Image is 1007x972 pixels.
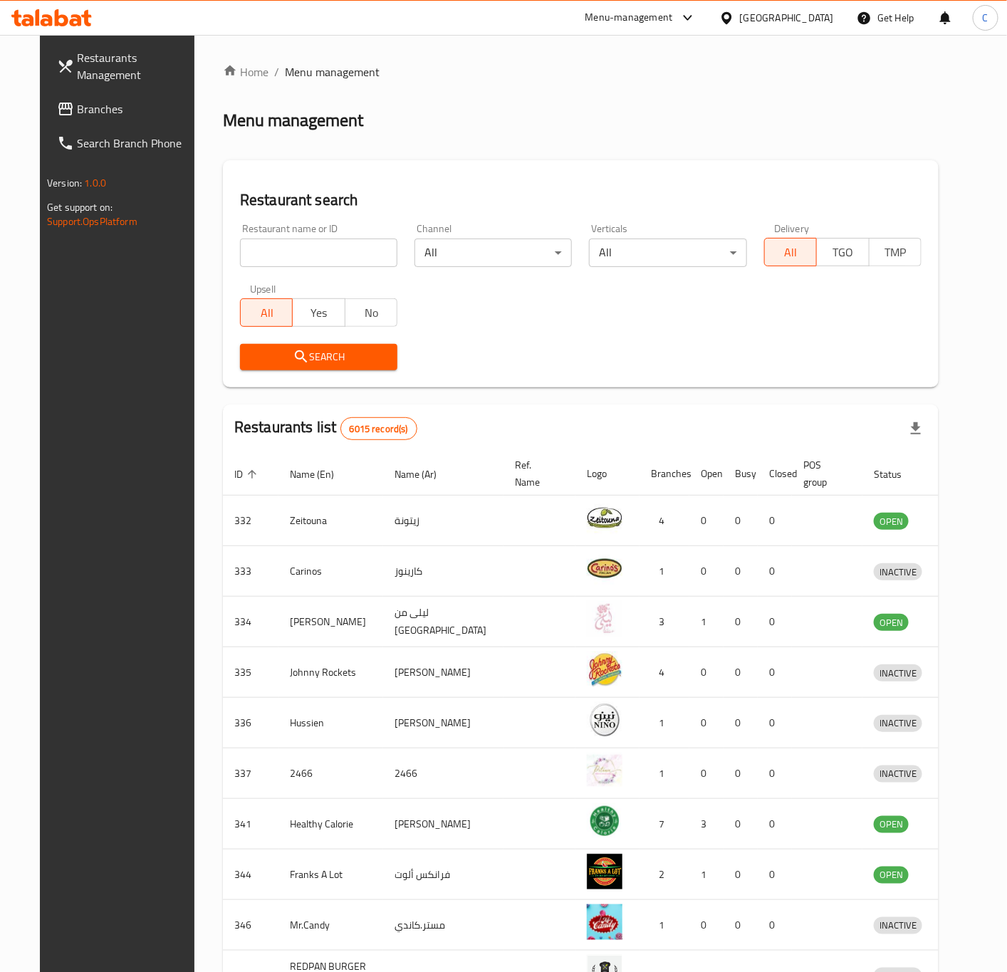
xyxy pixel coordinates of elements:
[278,546,383,597] td: Carinos
[46,41,208,92] a: Restaurants Management
[689,799,724,850] td: 3
[640,647,689,698] td: 4
[292,298,345,327] button: Yes
[758,900,792,951] td: 0
[587,652,622,687] img: Johnny Rockets
[223,698,278,748] td: 336
[240,189,922,211] h2: Restaurant search
[874,665,922,681] span: INACTIVE
[383,647,503,698] td: [PERSON_NAME]
[724,496,758,546] td: 0
[587,550,622,586] img: Carinos
[223,799,278,850] td: 341
[278,597,383,647] td: [PERSON_NAME]
[640,597,689,647] td: 3
[640,546,689,597] td: 1
[250,284,276,294] label: Upsell
[758,496,792,546] td: 0
[875,242,916,263] span: TMP
[724,546,758,597] td: 0
[46,126,208,160] a: Search Branch Phone
[640,748,689,799] td: 1
[874,867,909,883] span: OPEN
[874,563,922,580] div: INACTIVE
[724,900,758,951] td: 0
[874,564,922,580] span: INACTIVE
[874,615,909,631] span: OPEN
[77,100,197,117] span: Branches
[298,303,339,323] span: Yes
[874,816,909,832] span: OPEN
[689,900,724,951] td: 0
[223,109,363,132] h2: Menu management
[740,10,834,26] div: [GEOGRAPHIC_DATA]
[874,917,922,934] div: INACTIVE
[340,417,417,440] div: Total records count
[587,854,622,889] img: Franks A Lot
[77,135,197,152] span: Search Branch Phone
[724,597,758,647] td: 0
[587,500,622,535] img: Zeitouna
[874,513,909,530] span: OPEN
[234,417,417,440] h2: Restaurants list
[758,799,792,850] td: 0
[383,546,503,597] td: كارينوز
[983,10,988,26] span: C
[383,900,503,951] td: مستر.كاندي
[246,303,287,323] span: All
[278,698,383,748] td: Hussien
[223,63,939,80] nav: breadcrumb
[223,546,278,597] td: 333
[758,748,792,799] td: 0
[223,748,278,799] td: 337
[383,748,503,799] td: 2466
[383,597,503,647] td: ليلى من [GEOGRAPHIC_DATA]
[869,238,922,266] button: TMP
[84,174,106,192] span: 1.0.0
[764,238,817,266] button: All
[823,242,863,263] span: TGO
[234,466,261,483] span: ID
[515,456,558,491] span: Ref. Name
[640,799,689,850] td: 7
[278,850,383,900] td: Franks A Lot
[758,850,792,900] td: 0
[640,452,689,496] th: Branches
[758,698,792,748] td: 0
[689,452,724,496] th: Open
[585,9,673,26] div: Menu-management
[587,702,622,738] img: Hussien
[689,647,724,698] td: 0
[278,748,383,799] td: 2466
[223,63,268,80] a: Home
[223,850,278,900] td: 344
[774,224,810,234] label: Delivery
[758,647,792,698] td: 0
[223,900,278,951] td: 346
[575,452,640,496] th: Logo
[589,239,746,267] div: All
[278,900,383,951] td: Mr.Candy
[351,303,392,323] span: No
[278,496,383,546] td: Zeitouna
[724,452,758,496] th: Busy
[689,597,724,647] td: 1
[240,298,293,327] button: All
[587,753,622,788] img: 2466
[383,698,503,748] td: [PERSON_NAME]
[874,715,922,732] div: INACTIVE
[587,601,622,637] img: Leila Min Lebnan
[874,715,922,731] span: INACTIVE
[345,298,397,327] button: No
[758,452,792,496] th: Closed
[874,765,922,782] span: INACTIVE
[290,466,353,483] span: Name (En)
[689,496,724,546] td: 0
[816,238,869,266] button: TGO
[223,496,278,546] td: 332
[874,917,922,934] span: INACTIVE
[587,904,622,940] img: Mr.Candy
[285,63,380,80] span: Menu management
